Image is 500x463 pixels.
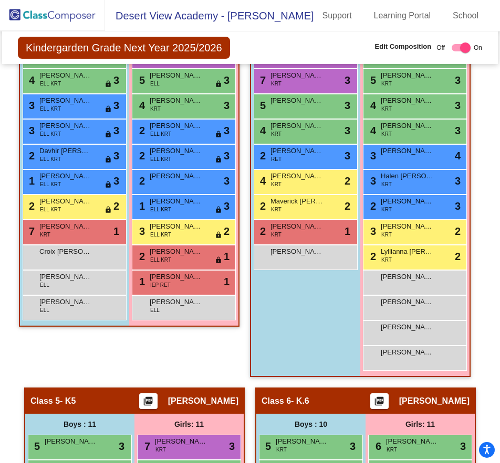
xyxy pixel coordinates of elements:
[224,274,230,289] span: 1
[224,198,230,214] span: 3
[455,123,461,138] span: 3
[150,171,202,181] span: [PERSON_NAME]
[150,121,202,131] span: [PERSON_NAME]
[455,98,461,113] span: 3
[381,180,392,188] span: KRT
[150,80,160,88] span: ELL
[381,105,392,113] span: KRT
[436,43,445,52] span: Off
[291,396,309,406] span: - K.6
[455,198,461,214] span: 3
[39,221,92,232] span: [PERSON_NAME]
[39,146,92,156] span: Davhir [PERSON_NAME]
[257,225,266,237] span: 2
[105,105,112,114] span: lock
[155,446,166,454] span: KRT
[40,155,61,163] span: ELL KRT
[150,95,202,106] span: [PERSON_NAME]
[60,396,76,406] span: - K5
[381,231,392,239] span: KRT
[150,146,202,156] span: [PERSON_NAME]
[257,150,266,161] span: 2
[113,72,119,88] span: 3
[375,41,432,52] span: Edit Composition
[39,297,92,307] span: [PERSON_NAME]
[113,223,119,239] span: 1
[26,125,35,136] span: 3
[271,231,282,239] span: KRT
[381,196,433,207] span: [PERSON_NAME]
[455,148,461,164] span: 4
[257,175,266,187] span: 4
[368,150,376,161] span: 3
[113,98,119,113] span: 3
[350,438,356,454] span: 3
[105,156,112,164] span: lock
[26,74,35,86] span: 4
[39,121,92,131] span: [PERSON_NAME]
[105,131,112,139] span: lock
[137,100,145,111] span: 4
[373,440,381,452] span: 6
[381,70,433,81] span: [PERSON_NAME]
[455,249,461,264] span: 2
[345,123,350,138] span: 3
[257,74,266,86] span: 7
[460,438,466,454] span: 3
[137,225,145,237] span: 3
[215,231,222,240] span: lock
[368,125,376,136] span: 4
[137,251,145,262] span: 2
[381,95,433,106] span: [PERSON_NAME]
[224,249,230,264] span: 1
[150,70,202,81] span: [PERSON_NAME]
[150,206,171,213] span: ELL KRT
[26,225,35,237] span: 7
[381,146,433,156] span: [PERSON_NAME]
[30,396,60,406] span: Class 5
[270,121,323,131] span: [PERSON_NAME]
[142,440,150,452] span: 7
[150,256,171,264] span: ELL KRT
[345,173,350,189] span: 2
[270,196,323,207] span: Maverick [PERSON_NAME]
[381,322,433,332] span: [PERSON_NAME]
[387,446,397,454] span: KRT
[40,130,61,138] span: ELL KRT
[40,206,61,213] span: ELL KRT
[142,396,154,411] mat-icon: picture_as_pdf
[39,95,92,106] span: [PERSON_NAME]
[105,7,314,24] span: Desert View Academy - [PERSON_NAME]
[26,150,35,161] span: 2
[150,221,202,232] span: [PERSON_NAME]
[271,130,282,138] span: KRT
[314,7,360,24] a: Support
[155,436,207,447] span: [PERSON_NAME]
[270,171,323,181] span: [PERSON_NAME]
[229,438,235,454] span: 3
[345,72,350,88] span: 3
[40,80,61,88] span: ELL KRT
[150,130,171,138] span: ELL KRT
[271,155,282,163] span: RET
[270,221,323,232] span: [PERSON_NAME]
[113,198,119,214] span: 2
[137,150,145,161] span: 2
[370,393,389,409] button: Print Students Details
[262,396,291,406] span: Class 6
[150,105,161,113] span: KRT
[39,171,92,181] span: [PERSON_NAME]
[137,74,145,86] span: 5
[373,396,386,411] mat-icon: picture_as_pdf
[381,171,433,181] span: Halen [PERSON_NAME]
[137,175,145,187] span: 2
[113,123,119,138] span: 3
[263,440,271,452] span: 5
[150,297,202,307] span: [PERSON_NAME]
[257,125,266,136] span: 4
[150,272,202,282] span: [PERSON_NAME]
[113,173,119,189] span: 3
[256,414,366,435] div: Boys : 10
[150,246,202,257] span: [PERSON_NAME]
[215,256,222,265] span: lock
